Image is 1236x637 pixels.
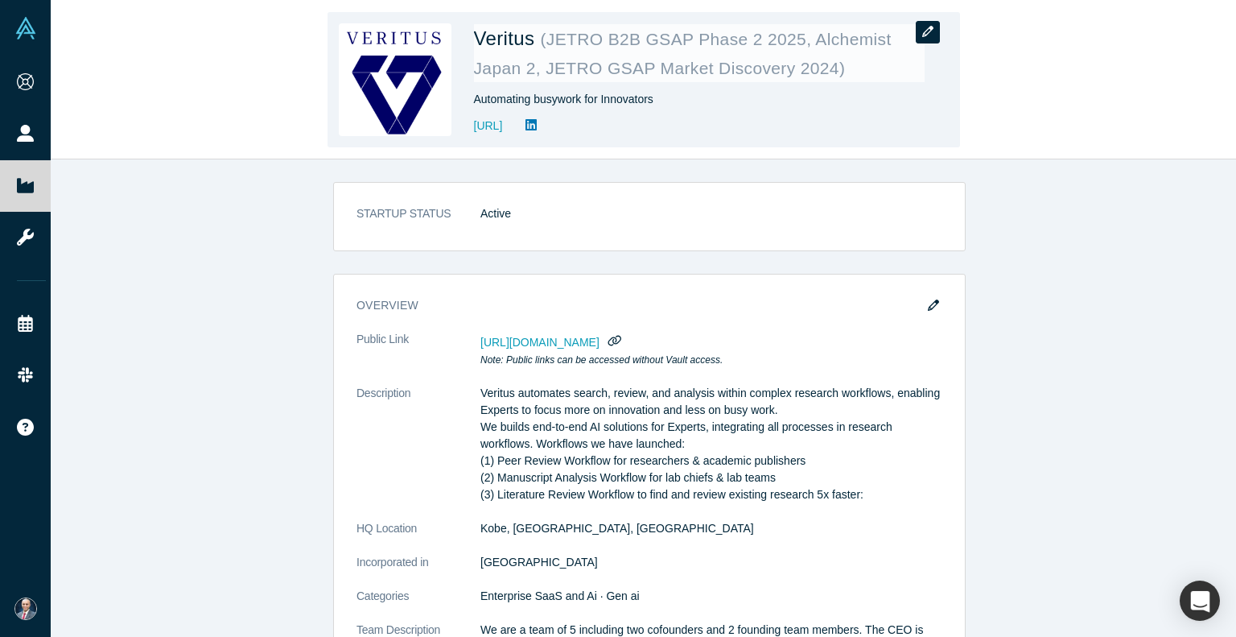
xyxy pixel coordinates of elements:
img: Manas Kala's Account [14,598,37,620]
a: [URL] [474,118,503,134]
dt: HQ Location [356,520,480,554]
small: ( JETRO B2B GSAP Phase 2 2025, Alchemist Japan 2, JETRO GSAP Market Discovery 2024 ) [474,30,892,77]
dt: Incorporated in [356,554,480,588]
span: Veritus [474,27,541,49]
dd: Active [480,205,942,222]
img: Alchemist Vault Logo [14,17,37,39]
dt: STARTUP STATUS [356,205,480,239]
h3: overview [356,297,920,314]
span: Enterprise SaaS and Ai · Gen ai [480,589,640,602]
em: Note: Public links can be accessed without Vault access. [480,354,723,366]
dd: Kobe, [GEOGRAPHIC_DATA], [GEOGRAPHIC_DATA] [480,520,942,537]
dt: Description [356,385,480,520]
div: Automating busywork for Innovators [474,91,925,108]
p: Veritus automates search, review, and analysis within complex research workflows, enabling Expert... [480,385,942,503]
img: Veritus's Logo [339,23,451,136]
dt: Categories [356,588,480,622]
span: [URL][DOMAIN_NAME] [480,336,599,349]
span: Public Link [356,331,409,348]
dd: [GEOGRAPHIC_DATA] [480,554,942,571]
